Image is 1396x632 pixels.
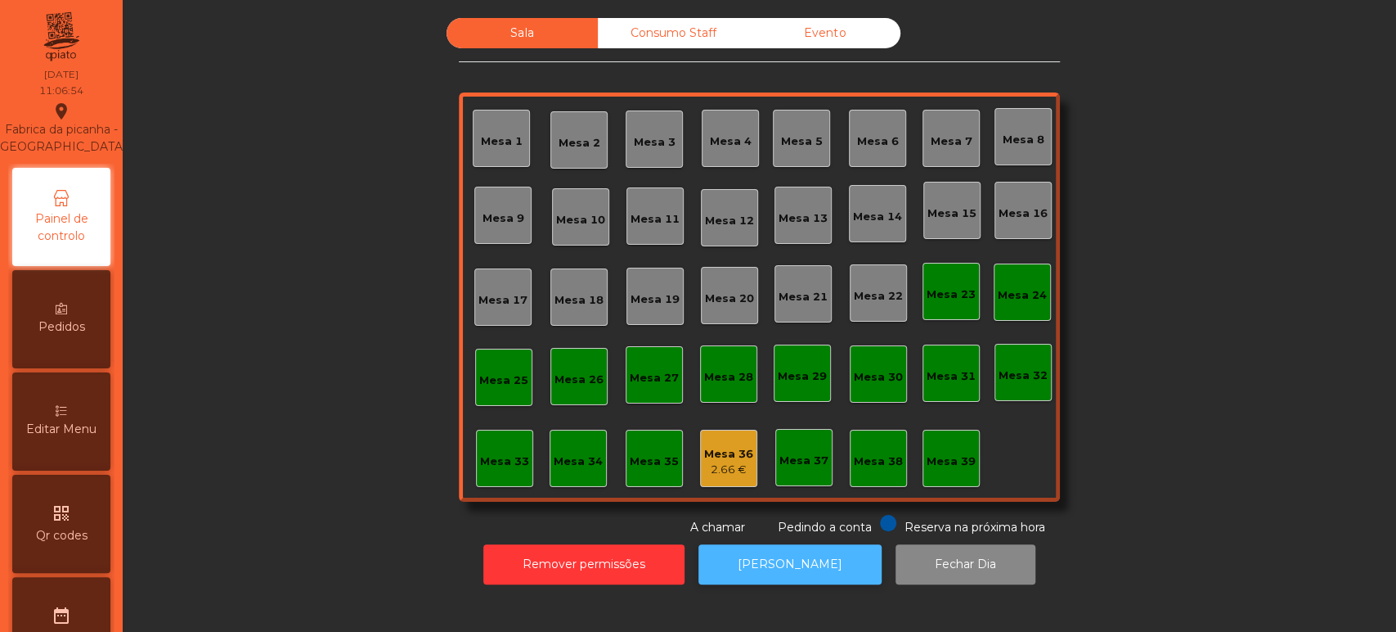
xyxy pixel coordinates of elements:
[704,369,753,386] div: Mesa 28
[904,520,1045,535] span: Reserva na próxima hora
[778,520,872,535] span: Pedindo a conta
[483,544,685,585] button: Remover permissões
[999,205,1048,222] div: Mesa 16
[16,210,106,245] span: Painel de controlo
[779,453,828,469] div: Mesa 37
[478,292,527,309] div: Mesa 17
[554,454,603,470] div: Mesa 34
[559,135,600,151] div: Mesa 2
[38,318,85,336] span: Pedidos
[36,527,88,544] span: Qr codes
[998,287,1047,304] div: Mesa 24
[481,133,523,150] div: Mesa 1
[931,133,972,150] div: Mesa 7
[854,369,903,386] div: Mesa 30
[705,291,754,307] div: Mesa 20
[556,212,605,228] div: Mesa 10
[479,372,528,389] div: Mesa 25
[781,133,823,150] div: Mesa 5
[927,205,976,222] div: Mesa 15
[44,67,79,82] div: [DATE]
[26,421,97,438] span: Editar Menu
[927,287,976,303] div: Mesa 23
[779,210,828,227] div: Mesa 13
[854,454,903,470] div: Mesa 38
[778,368,827,385] div: Mesa 29
[704,462,753,478] div: 2.66 €
[698,544,882,585] button: [PERSON_NAME]
[52,503,71,523] i: qr_code
[52,606,71,625] i: date_range
[630,454,679,470] div: Mesa 35
[598,18,749,48] div: Consumo Staff
[779,289,828,305] div: Mesa 21
[52,102,71,121] i: location_on
[896,544,1035,585] button: Fechar Dia
[447,18,598,48] div: Sala
[749,18,900,48] div: Evento
[630,370,679,386] div: Mesa 27
[704,446,753,463] div: Mesa 36
[854,288,903,305] div: Mesa 22
[857,133,899,150] div: Mesa 6
[39,84,83,98] div: 11:06:54
[480,454,529,470] div: Mesa 33
[710,133,752,150] div: Mesa 4
[690,520,745,535] span: A chamar
[631,291,680,308] div: Mesa 19
[853,209,902,225] div: Mesa 14
[927,454,976,470] div: Mesa 39
[634,134,676,151] div: Mesa 3
[999,368,1048,384] div: Mesa 32
[554,372,604,388] div: Mesa 26
[705,213,754,229] div: Mesa 12
[483,210,524,227] div: Mesa 9
[554,292,604,309] div: Mesa 18
[41,8,81,65] img: qpiato
[631,211,680,228] div: Mesa 11
[1003,132,1044,148] div: Mesa 8
[927,368,976,385] div: Mesa 31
